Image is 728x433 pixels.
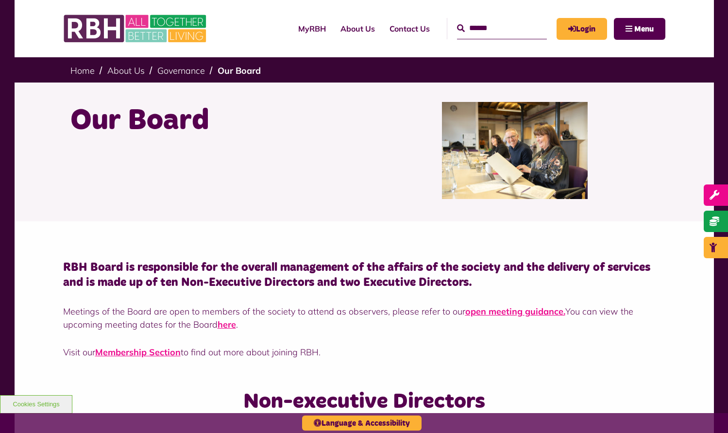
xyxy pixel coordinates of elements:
[63,260,665,290] h4: RBH Board is responsible for the overall management of the affairs of the society and the deliver...
[63,305,665,331] p: Meetings of the Board are open to members of the society to attend as observers, please refer to ...
[684,389,728,433] iframe: Netcall Web Assistant for live chat
[302,416,422,431] button: Language & Accessibility
[63,346,665,359] p: Visit our to find out more about joining RBH.
[163,388,565,416] h2: Non-executive Directors
[557,18,607,40] a: MyRBH
[333,16,382,42] a: About Us
[70,102,357,140] h1: Our Board
[218,65,261,76] a: Our Board
[70,65,95,76] a: Home
[634,25,654,33] span: Menu
[63,10,209,48] img: RBH
[157,65,205,76] a: Governance
[442,102,588,199] img: RBH Board 1
[95,347,181,358] a: Membership Section
[291,16,333,42] a: MyRBH
[218,319,236,330] a: here
[465,306,565,317] a: open meeting guidance.
[614,18,665,40] button: Navigation
[382,16,437,42] a: Contact Us
[107,65,145,76] a: About Us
